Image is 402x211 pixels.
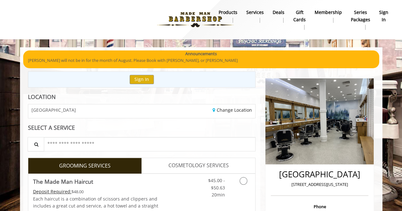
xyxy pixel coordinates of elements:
[246,9,264,16] b: Services
[213,107,252,113] a: Change Location
[346,8,375,31] a: Series packagesSeries packages
[31,108,76,112] span: [GEOGRAPHIC_DATA]
[33,177,93,186] b: The Made Man Haircut
[272,204,367,209] h3: Phone
[152,2,239,37] img: Made Man Barbershop logo
[33,188,72,195] span: This service needs some Advance to be paid before we block your appointment
[185,50,217,57] b: Announcements
[379,9,388,23] b: sign in
[219,9,237,16] b: products
[211,192,225,198] span: 20min
[59,162,111,170] span: GROOMING SERVICES
[273,9,284,16] b: Deals
[268,8,289,24] a: DealsDeals
[242,8,268,24] a: ServicesServices
[272,170,367,179] h2: [GEOGRAPHIC_DATA]
[375,8,393,24] a: sign insign in
[28,137,44,151] button: Service Search
[130,75,154,84] button: Sign In
[208,177,225,190] span: $45.00 - $50.63
[351,9,370,23] b: Series packages
[293,9,306,23] b: gift cards
[315,9,342,16] b: Membership
[168,162,229,170] span: COSMETOLOGY SERVICES
[214,8,242,24] a: Productsproducts
[28,125,256,131] div: SELECT A SERVICE
[28,93,56,101] b: LOCATION
[310,8,346,24] a: MembershipMembership
[33,188,161,195] div: $48.00
[289,8,310,31] a: Gift cardsgift cards
[272,181,367,188] p: [STREET_ADDRESS][US_STATE]
[28,57,374,64] p: [PERSON_NAME] will not be in for the month of August. Please Book with [PERSON_NAME], or [PERSON_...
